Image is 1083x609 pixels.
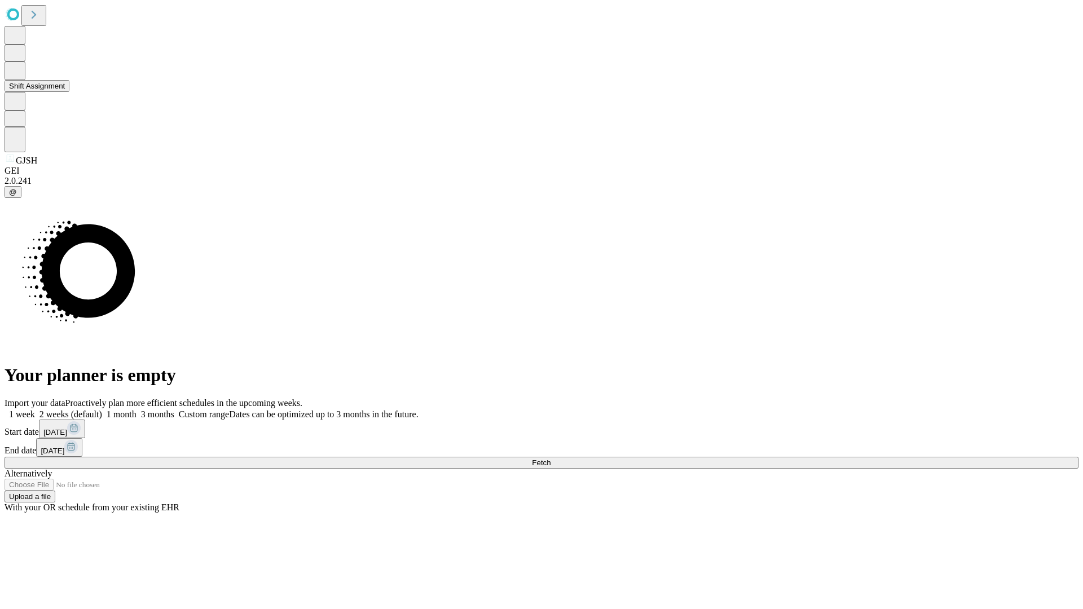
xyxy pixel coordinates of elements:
[5,420,1078,438] div: Start date
[5,365,1078,386] h1: Your planner is empty
[141,409,174,419] span: 3 months
[5,438,1078,457] div: End date
[5,176,1078,186] div: 2.0.241
[5,469,52,478] span: Alternatively
[5,186,21,198] button: @
[9,188,17,196] span: @
[5,398,65,408] span: Import your data
[65,398,302,408] span: Proactively plan more efficient schedules in the upcoming weeks.
[5,457,1078,469] button: Fetch
[5,502,179,512] span: With your OR schedule from your existing EHR
[36,438,82,457] button: [DATE]
[5,491,55,502] button: Upload a file
[5,166,1078,176] div: GEI
[9,409,35,419] span: 1 week
[39,409,102,419] span: 2 weeks (default)
[532,458,551,467] span: Fetch
[5,80,69,92] button: Shift Assignment
[43,428,67,436] span: [DATE]
[16,156,37,165] span: GJSH
[107,409,137,419] span: 1 month
[229,409,418,419] span: Dates can be optimized up to 3 months in the future.
[179,409,229,419] span: Custom range
[41,447,64,455] span: [DATE]
[39,420,85,438] button: [DATE]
